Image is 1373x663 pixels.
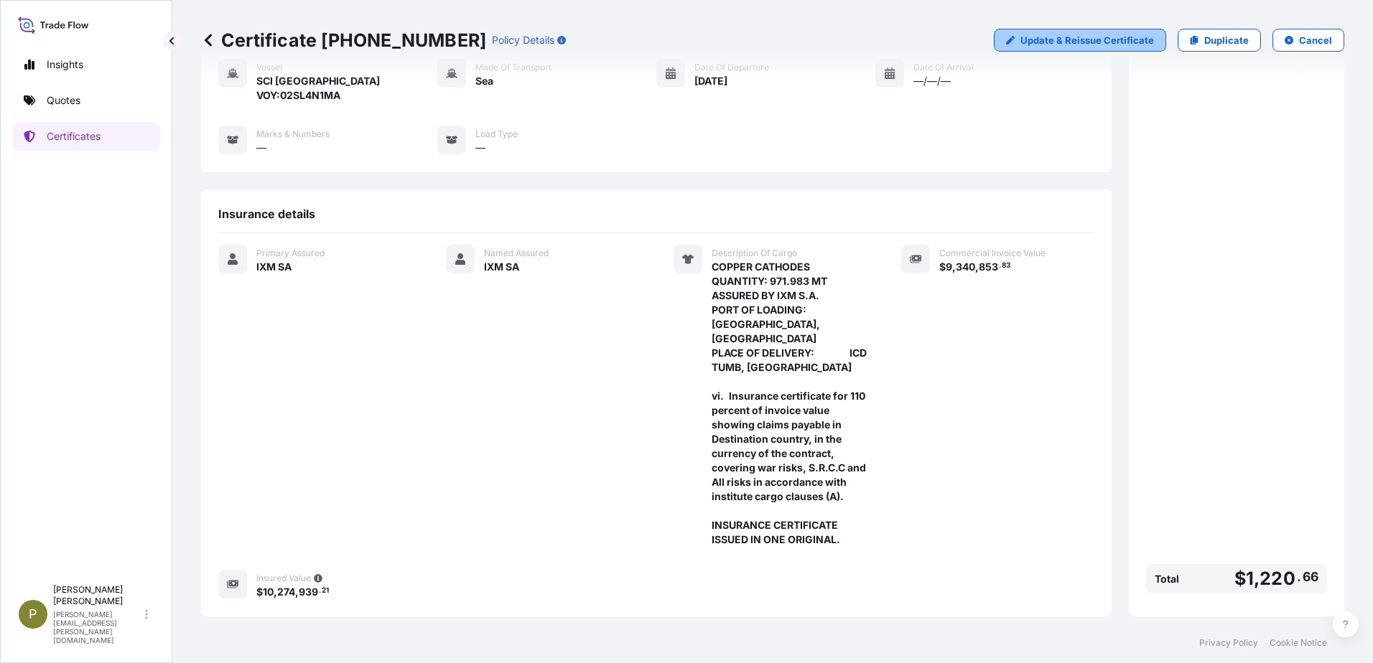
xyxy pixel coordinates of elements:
span: 220 [1260,570,1295,588]
p: [PERSON_NAME][EMAIL_ADDRESS][PERSON_NAME][DOMAIN_NAME] [53,610,142,644]
a: Quotes [12,86,160,115]
span: $ [939,262,946,272]
a: Cookie Notice [1270,637,1327,649]
span: 83 [1002,263,1010,268]
span: — [475,141,485,155]
span: . [999,263,1001,268]
span: , [274,587,277,597]
span: Description Of Cargo [712,248,797,259]
span: Primary Assured [256,248,325,259]
a: Privacy Policy [1199,637,1258,649]
span: Marks & Numbers [256,128,330,140]
span: Insurance details [218,207,315,221]
span: COPPER CATHODES QUANTITY: 971.983 MT ASSURED BY IXM S.A. PORT OF LOADING: [GEOGRAPHIC_DATA], [GEO... [712,260,867,547]
a: Insights [12,50,160,79]
span: P [29,607,37,621]
button: Cancel [1272,29,1344,52]
p: [PERSON_NAME] [PERSON_NAME] [53,584,142,607]
span: $ [1234,570,1246,588]
span: 21 [322,588,329,593]
span: [DATE] [694,74,727,88]
span: , [975,262,979,272]
span: 9 [946,262,952,272]
p: Insights [47,57,83,72]
span: Load Type [475,128,518,140]
span: 1 [1246,570,1254,588]
span: IXM SA [484,260,519,274]
span: , [952,262,956,272]
span: Sea [475,74,493,88]
span: . [319,588,321,593]
a: Update & Reissue Certificate [994,29,1166,52]
p: Policy Details [492,33,554,47]
p: Quotes [47,93,80,108]
a: Duplicate [1178,29,1261,52]
p: Duplicate [1204,33,1249,47]
p: Certificates [47,129,101,144]
p: Cancel [1299,33,1332,47]
span: , [295,587,299,597]
a: Certificates [12,122,160,151]
span: Total [1155,572,1179,586]
span: 853 [979,262,998,272]
span: 939 [299,587,318,597]
span: $ [256,587,263,597]
span: 274 [277,587,295,597]
span: Commercial Invoice Value [939,248,1046,259]
p: Update & Reissue Certificate [1020,33,1154,47]
span: 10 [263,587,274,597]
p: Certificate [PHONE_NUMBER] [201,29,486,52]
span: —/—/— [913,74,951,88]
span: , [1254,570,1260,588]
span: . [1297,573,1301,581]
span: 340 [956,262,975,272]
span: Insured Value [256,573,311,584]
span: Named Assured [484,248,549,259]
span: SCI [GEOGRAPHIC_DATA] VOY:02SL4N1MA [256,74,437,103]
span: IXM SA [256,260,292,274]
span: — [256,141,266,155]
span: 66 [1303,573,1318,581]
